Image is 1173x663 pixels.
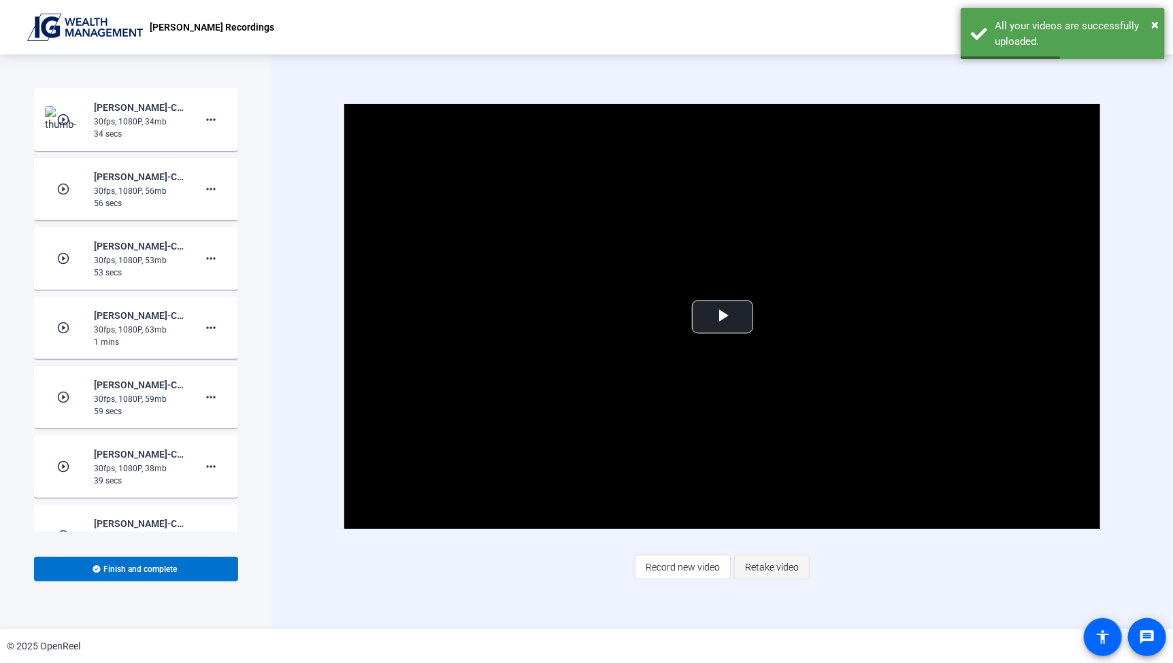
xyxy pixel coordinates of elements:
div: 30fps, 1080P, 34mb [94,116,185,128]
div: 1 mins [94,336,185,348]
img: thumb-nail [45,175,85,203]
mat-icon: accessibility [1095,629,1111,645]
div: 30fps, 1080P, 56mb [94,185,185,197]
img: thumb-nail [45,522,85,549]
div: All your videos are successfully uploaded. [995,18,1155,49]
div: [PERSON_NAME]-Corporate Channel Welcome Video-[PERSON_NAME] Recordings-1755227137437-webcam [94,515,185,532]
img: thumb-nail [45,453,85,480]
div: © 2025 OpenReel [7,639,80,653]
img: thumb-nail [51,245,78,272]
button: Record new video [635,555,731,579]
div: [PERSON_NAME]-Corporate Channel Welcome Video-[PERSON_NAME] Recordings-1755727266929-webcam [94,238,185,254]
div: 53 secs [94,267,185,279]
mat-icon: play_circle_outline [56,321,73,335]
span: Retake video [745,554,799,580]
div: [PERSON_NAME]-Corporate Channel Welcome Video-[PERSON_NAME] Recordings-1755725892703-webcam [94,446,185,462]
div: 59 secs [94,405,185,418]
img: thumb-nail [45,314,85,341]
mat-icon: more_horiz [203,389,219,405]
mat-icon: play_circle_outline [56,529,73,543]
mat-icon: message [1139,629,1155,645]
mat-icon: more_horiz [203,181,219,197]
span: Record new video [646,554,720,580]
mat-icon: more_horiz [203,528,219,544]
span: × [1151,16,1159,33]
div: 30fps, 1080P, 38mb [94,462,185,475]
div: [PERSON_NAME]-Corporate Channel Welcome Video-[PERSON_NAME] Recordings-1757612166466-webcam [94,99,185,116]
button: Close [1151,14,1159,35]
img: OpenReel logo [27,14,143,41]
div: 34 secs [94,128,185,140]
mat-icon: play_circle_outline [56,252,73,265]
div: 30fps, 1080P, 59mb [94,393,185,405]
mat-icon: play_circle_outline [56,390,73,404]
mat-icon: play_circle_outline [56,182,73,196]
span: Finish and complete [104,564,178,575]
mat-icon: more_horiz [203,112,219,128]
div: 39 secs [94,475,185,487]
button: Finish and complete [34,557,238,581]
div: [PERSON_NAME]-Corporate Channel Welcome Video-[PERSON_NAME] Recordings-1755726100187-webcam [94,377,185,393]
mat-icon: more_horiz [203,250,219,267]
img: thumb-nail [51,384,78,411]
button: Retake video [734,555,810,579]
mat-icon: play_circle_outline [56,113,73,126]
div: Video Player [344,104,1100,529]
div: 30fps, 1080P, 63mb [94,324,185,336]
p: [PERSON_NAME] Recordings [150,19,274,35]
mat-icon: more_horiz [203,458,219,475]
div: [PERSON_NAME]-Corporate Channel Welcome Video-[PERSON_NAME] Recordings-1755726675767-webcam [94,307,185,324]
mat-icon: play_circle_outline [56,460,73,473]
mat-icon: more_horiz [203,320,219,336]
div: 30fps, 1080P, 53mb [94,254,185,267]
button: Play Video [692,300,753,333]
div: 56 secs [94,197,185,209]
div: [PERSON_NAME]-Corporate Channel Welcome Video-[PERSON_NAME] Recordings-1756916570006-webcam [94,169,185,185]
img: thumb-nail [45,106,85,133]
